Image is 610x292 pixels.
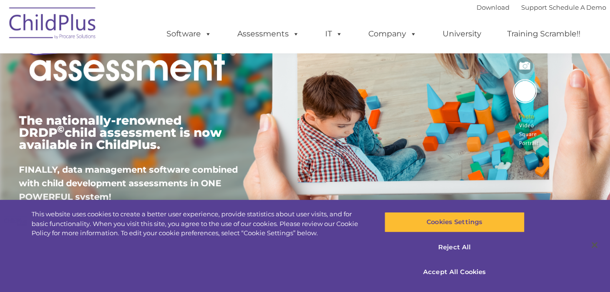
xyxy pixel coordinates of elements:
span: The nationally-renowned DRDP child assessment is now available in ChildPlus. [19,113,222,152]
sup: © [57,124,65,135]
a: University [433,24,491,44]
button: Reject All [384,237,525,258]
img: ChildPlus by Procare Solutions [4,0,101,49]
div: This website uses cookies to create a better user experience, provide statistics about user visit... [32,210,366,238]
button: Close [584,234,605,256]
a: Schedule A Demo [549,3,606,11]
a: Assessments [228,24,309,44]
span: FINALLY, data management software combined with child development assessments in ONE POWERFUL sys... [19,164,238,202]
button: Accept All Cookies [384,262,525,282]
a: Company [359,24,427,44]
a: IT [315,24,352,44]
a: Training Scramble!! [497,24,590,44]
button: Cookies Settings [384,212,525,232]
a: Software [157,24,221,44]
font: | [477,3,606,11]
a: Download [477,3,510,11]
a: Support [521,3,547,11]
